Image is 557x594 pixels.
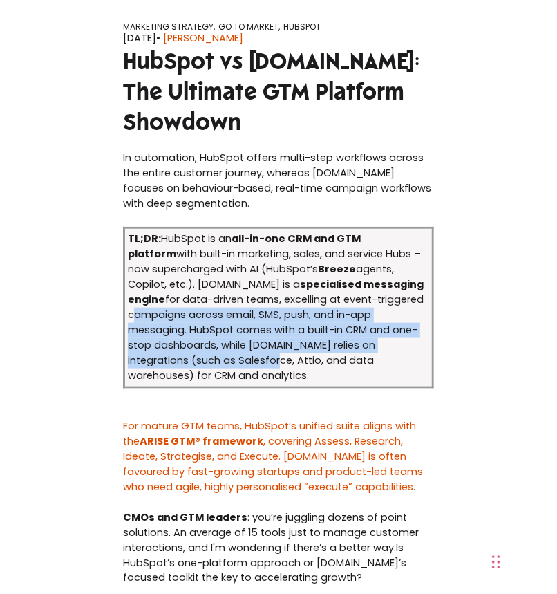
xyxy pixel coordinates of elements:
[123,449,423,494] a: [DOMAIN_NAME] is often favoured by fast-growing startups and product-led teams who need agile, hi...
[218,21,280,33] a: GO TO MARKET,
[248,422,557,594] iframe: Chat Widget
[283,21,321,33] a: HUBSPOT
[123,419,434,495] p: .
[123,541,406,585] span: Is HubSpot’s one-platform approach or [DOMAIN_NAME]’s focused toolkit the key to accelerating gro...
[124,228,433,387] td: HubSpot is an with built-in marketing, sales, and service Hubs – now supercharged with AI (HubSpo...
[123,510,247,524] span: CMOs and GTM leaders
[123,510,434,586] p: : you’re juggling dozens of point solutions. An average of 15 tools just to manage customer inter...
[128,232,361,261] strong: all-in-one CRM and GTM platform
[123,419,416,448] a: For mature GTM teams, HubSpot’s unified suite aligns with the
[123,46,419,137] span: HubSpot vs [DOMAIN_NAME]: The Ultimate GTM Platform Showdown
[248,422,557,594] div: Widget de chat
[128,232,161,245] strong: TL;DR:
[123,151,434,212] p: In automation, HubSpot offers multi-step workflows across the entire customer journey, whereas [D...
[140,434,263,448] strong: ARISE GTM® framework
[492,541,500,583] div: Glisser
[123,31,434,46] div: [DATE]
[123,21,215,33] a: MARKETING STRATEGY,
[163,31,243,46] a: [PERSON_NAME]
[156,31,160,45] span: •
[318,262,356,276] strong: Breeze
[123,434,403,463] a: , covering Assess, Research, Ideate, Strategise, and Execute.
[128,277,424,306] strong: specialised messaging engine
